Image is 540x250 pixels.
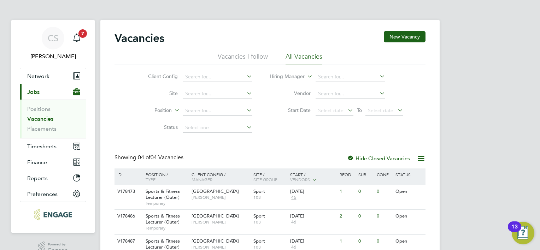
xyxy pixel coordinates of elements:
span: Temporary [146,201,188,206]
div: Reqd [338,168,356,180]
label: Hiring Manager [264,73,305,80]
label: Site [137,90,178,96]
button: Preferences [20,186,86,202]
button: Network [20,68,86,84]
div: 0 [357,210,375,223]
div: Open [394,235,424,248]
span: 46 [290,219,297,225]
label: Vendor [270,90,311,96]
button: Jobs [20,84,86,100]
div: 0 [375,210,393,223]
div: Status [394,168,424,180]
li: Vacancies I follow [218,52,268,65]
span: [PERSON_NAME] [192,219,250,225]
div: Jobs [20,100,86,138]
div: V178473 [116,185,140,198]
div: 0 [375,185,393,198]
span: Reports [27,175,48,181]
span: Select date [318,107,344,114]
li: All Vacancies [286,52,322,65]
span: Sports & Fitness Lecturer (Outer) [146,188,180,200]
div: [DATE] [290,238,336,244]
span: [PERSON_NAME] [192,195,250,200]
div: [DATE] [290,213,336,219]
div: Open [394,185,424,198]
span: Type [146,177,155,182]
span: 103 [253,219,287,225]
div: V178486 [116,210,140,223]
label: Status [137,124,178,130]
a: Go to home page [20,209,86,220]
span: 7 [78,29,87,38]
div: V178487 [116,235,140,248]
a: Positions [27,106,51,112]
span: [GEOGRAPHIC_DATA] [192,213,239,219]
span: Sport [253,188,265,194]
div: 0 [375,235,393,248]
div: Sub [357,168,375,180]
button: Reports [20,170,86,186]
a: Placements [27,125,57,132]
span: Finance [27,159,47,166]
span: Colin Smith [20,52,86,61]
span: Select date [368,107,393,114]
label: Hide Closed Vacancies [347,155,410,162]
input: Search for... [183,89,252,99]
div: Showing [115,154,185,161]
div: 1 [338,235,356,248]
div: Conf [375,168,393,180]
span: [GEOGRAPHIC_DATA] [192,188,239,194]
label: Position [131,107,172,114]
h2: Vacancies [115,31,164,45]
span: Temporary [146,225,188,231]
span: Sport [253,238,265,244]
span: Powered by [48,242,68,248]
img: click-cms-logo-retina.png [34,209,72,220]
input: Select one [183,123,252,133]
span: 103 [253,244,287,250]
span: [PERSON_NAME] [192,244,250,250]
div: [DATE] [290,189,336,195]
div: 0 [357,235,375,248]
button: Timesheets [20,138,86,154]
span: Network [27,73,49,79]
div: Site / [252,168,289,185]
span: [GEOGRAPHIC_DATA] [192,238,239,244]
div: Start / [288,168,338,186]
span: Timesheets [27,143,57,150]
span: Jobs [27,89,40,95]
div: Client Config / [190,168,252,185]
span: Sports & Fitness Lecturer (Outer) [146,213,180,225]
span: CS [48,34,58,43]
input: Search for... [183,72,252,82]
span: 04 Vacancies [138,154,183,161]
span: Sport [253,213,265,219]
div: Position / [140,168,190,185]
span: Manager [192,177,212,182]
button: New Vacancy [384,31,425,42]
nav: Main navigation [11,20,95,233]
span: To [355,106,364,115]
input: Search for... [183,106,252,116]
span: 04 of [138,154,151,161]
span: Sports & Fitness Lecturer (Outer) [146,238,180,250]
button: Open Resource Center, 13 new notifications [512,222,534,244]
div: 0 [357,185,375,198]
div: 13 [511,227,518,236]
a: Vacancies [27,115,53,122]
span: Site Group [253,177,277,182]
span: Vendors [290,177,310,182]
label: Start Date [270,107,311,113]
div: 1 [338,185,356,198]
span: 103 [253,195,287,200]
button: Finance [20,154,86,170]
span: Preferences [27,191,58,197]
div: Open [394,210,424,223]
input: Search for... [316,72,385,82]
input: Search for... [316,89,385,99]
div: ID [116,168,140,180]
label: Client Config [137,73,178,79]
a: CS[PERSON_NAME] [20,27,86,61]
div: 2 [338,210,356,223]
span: 46 [290,195,297,201]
